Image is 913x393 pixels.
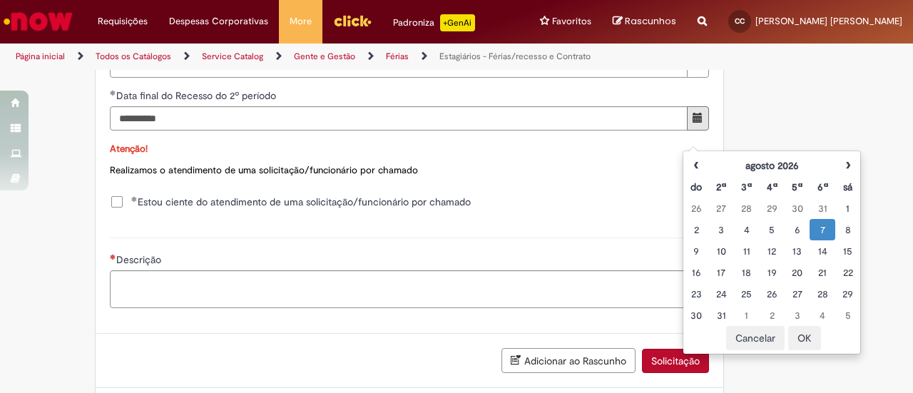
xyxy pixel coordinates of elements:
th: Quinta-feira [785,176,810,198]
button: Cancelar [726,326,785,350]
button: Adicionar ao Rascunho [501,348,636,373]
th: Quarta-feira [760,176,785,198]
div: 10 August 2026 Monday [713,244,730,258]
a: Página inicial [16,51,65,62]
span: Favoritos [552,14,591,29]
div: 20 August 2026 Thursday [788,265,806,280]
div: 04 August 2026 Tuesday [738,223,755,237]
th: Segunda-feira [709,176,734,198]
button: Mostrar calendário para Data final do Recesso do 2º período [687,106,709,131]
div: 12 August 2026 Wednesday [763,244,781,258]
div: 05 August 2026 Wednesday [763,223,781,237]
div: 17 August 2026 Monday [713,265,730,280]
div: 31 July 2026 Friday [813,201,831,215]
span: Estou ciente do atendimento de uma solicitação/funcionário por chamado [131,195,471,209]
div: 02 August 2026 Sunday [687,223,705,237]
div: 24 August 2026 Monday [713,287,730,301]
input: Data final do Recesso do 2º período 07 August 2026 Friday [110,106,688,131]
div: Escolher data [683,150,861,354]
a: Rascunhos [613,15,676,29]
a: Todos os Catálogos [96,51,171,62]
th: Sábado [835,176,860,198]
th: agosto 2026. Alternar mês [709,155,835,176]
img: ServiceNow [1,7,75,36]
div: 09 August 2026 Sunday [687,244,705,258]
div: 15 August 2026 Saturday [839,244,857,258]
th: Sexta-feira [810,176,835,198]
a: Service Catalog [202,51,263,62]
div: 22 August 2026 Saturday [839,265,857,280]
span: Necessários [110,254,116,260]
span: Requisições [98,14,148,29]
div: 26 July 2026 Sunday [687,201,705,215]
div: 29 July 2026 Wednesday [763,201,781,215]
a: Estagiários - Férias/recesso e Contrato [439,51,591,62]
div: 21 August 2026 Friday [813,265,831,280]
div: 01 September 2026 Tuesday [738,308,755,322]
span: Realizamos o atendimento de uma solicitação/funcionário por chamado [110,164,418,176]
div: 16 August 2026 Sunday [687,265,705,280]
span: Descrição [116,253,164,266]
div: 25 August 2026 Tuesday [738,287,755,301]
div: 03 September 2026 Thursday [788,308,806,322]
span: [PERSON_NAME] [PERSON_NAME] [755,15,902,27]
div: 31 August 2026 Monday [713,308,730,322]
div: Padroniza [393,14,475,31]
a: Férias [386,51,409,62]
th: Domingo [683,176,708,198]
div: 30 August 2026 Sunday [687,308,705,322]
div: 03 August 2026 Monday [713,223,730,237]
div: 27 July 2026 Monday [713,201,730,215]
span: Obrigatório Preenchido [131,196,138,202]
div: 30 July 2026 Thursday [788,201,806,215]
p: +GenAi [440,14,475,31]
div: 13 August 2026 Thursday [788,244,806,258]
ul: Trilhas de página [11,44,598,70]
div: 14 August 2026 Friday [813,244,831,258]
div: 28 August 2026 Friday [813,287,831,301]
button: Solicitação [642,349,709,373]
span: Obrigatório Preenchido [110,90,116,96]
div: 02 September 2026 Wednesday [763,308,781,322]
div: 11 August 2026 Tuesday [738,244,755,258]
div: 08 August 2026 Saturday [839,223,857,237]
span: Rascunhos [625,14,676,28]
div: 04 September 2026 Friday [813,308,831,322]
span: Atenção! [110,143,148,155]
th: Mês anterior [683,155,708,176]
span: More [290,14,312,29]
span: CC [735,16,745,26]
div: 26 August 2026 Wednesday [763,287,781,301]
div: 07 August 2026 Friday foi selecionado [813,223,831,237]
div: 18 August 2026 Tuesday [738,265,755,280]
span: Despesas Corporativas [169,14,268,29]
div: 19 August 2026 Wednesday [763,265,781,280]
a: Gente e Gestão [294,51,355,62]
div: 27 August 2026 Thursday [788,287,806,301]
div: 01 August 2026 Saturday [839,201,857,215]
div: 06 August 2026 Thursday [788,223,806,237]
div: 29 August 2026 Saturday [839,287,857,301]
button: OK [788,326,821,350]
th: Próximo mês [835,155,860,176]
img: click_logo_yellow_360x200.png [333,10,372,31]
textarea: Descrição [110,270,709,308]
span: Data final do Recesso do 2º período [116,89,279,102]
div: 05 September 2026 Saturday [839,308,857,322]
th: Terça-feira [734,176,759,198]
div: 28 July 2026 Tuesday [738,201,755,215]
div: 23 August 2026 Sunday [687,287,705,301]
